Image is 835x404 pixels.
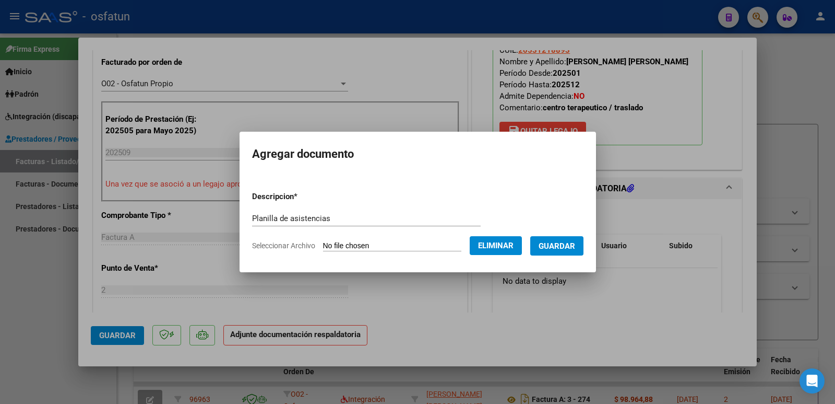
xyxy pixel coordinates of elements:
[539,241,575,251] span: Guardar
[252,144,583,164] h2: Agregar documento
[252,241,315,250] span: Seleccionar Archivo
[800,368,825,394] div: Open Intercom Messenger
[478,241,514,250] span: Eliminar
[470,236,522,255] button: Eliminar
[252,191,352,203] p: Descripcion
[530,236,583,256] button: Guardar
